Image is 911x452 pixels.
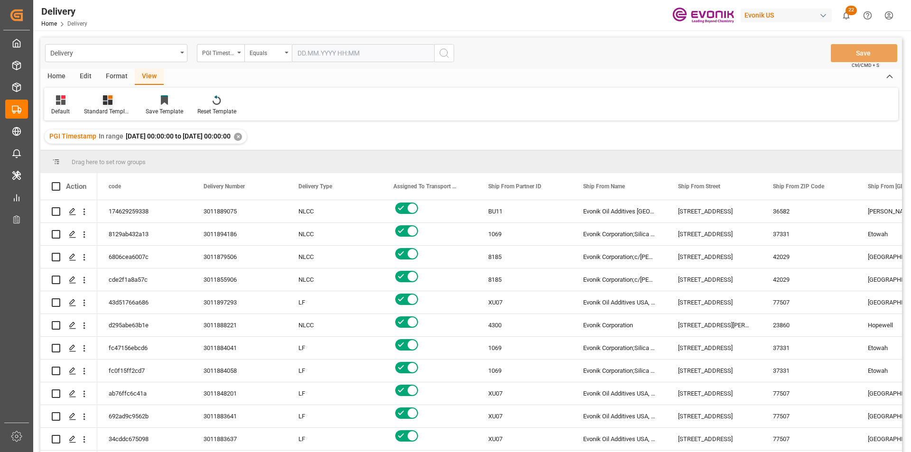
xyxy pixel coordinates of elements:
[97,337,192,359] div: fc47156ebcd6
[762,337,856,359] div: 37331
[50,46,177,58] div: Delivery
[678,183,720,190] span: Ship From Street
[667,223,762,245] div: [STREET_ADDRESS]
[572,223,667,245] div: Evonik Corporation;Silica Plant - Etowah
[831,44,897,62] button: Save
[40,360,97,382] div: Press SPACE to select this row.
[66,182,86,191] div: Action
[298,183,332,190] span: Delivery Type
[287,337,382,359] div: LF
[250,46,282,57] div: Equals
[741,6,836,24] button: Evonik US
[204,183,245,190] span: Delivery Number
[667,382,762,405] div: [STREET_ADDRESS]
[762,200,856,222] div: 36582
[192,268,287,291] div: 3011855906
[97,360,192,382] div: fc0f15ff2cd7
[234,133,242,141] div: ✕
[667,246,762,268] div: [STREET_ADDRESS]
[762,246,856,268] div: 42029
[40,291,97,314] div: Press SPACE to select this row.
[762,291,856,314] div: 77507
[434,44,454,62] button: search button
[192,246,287,268] div: 3011879506
[287,246,382,268] div: NLCC
[192,200,287,222] div: 3011889075
[97,246,192,268] div: 6806cea6007c
[40,382,97,405] div: Press SPACE to select this row.
[45,44,187,62] button: open menu
[287,268,382,291] div: NLCC
[477,382,572,405] div: XU07
[97,291,192,314] div: 43d51766a686
[583,183,625,190] span: Ship From Name
[40,268,97,291] div: Press SPACE to select this row.
[672,7,734,24] img: Evonik-brand-mark-Deep-Purple-RGB.jpeg_1700498283.jpeg
[287,382,382,405] div: LF
[846,6,857,15] span: 22
[477,314,572,336] div: 4300
[287,223,382,245] div: NLCC
[197,107,236,116] div: Reset Template
[197,44,244,62] button: open menu
[762,405,856,427] div: 77507
[192,223,287,245] div: 3011894186
[192,360,287,382] div: 3011884058
[477,291,572,314] div: XU07
[192,405,287,427] div: 3011883641
[244,44,292,62] button: open menu
[852,62,879,69] span: Ctrl/CMD + S
[477,223,572,245] div: 1069
[292,44,434,62] input: DD.MM.YYYY HH:MM
[40,337,97,360] div: Press SPACE to select this row.
[99,69,135,85] div: Format
[857,5,878,26] button: Help Center
[572,268,667,291] div: Evonik Corporation;c/[PERSON_NAME] Warehouse and Storage
[667,268,762,291] div: [STREET_ADDRESS]
[477,337,572,359] div: 1069
[477,360,572,382] div: 1069
[393,183,457,190] span: Assigned To Transport Unit
[135,69,164,85] div: View
[192,428,287,450] div: 3011883637
[97,405,192,427] div: 692ad9c9562b
[146,107,183,116] div: Save Template
[192,337,287,359] div: 3011884041
[41,20,57,27] a: Home
[97,268,192,291] div: cde2f1a8a57c
[99,132,123,140] span: In range
[667,337,762,359] div: [STREET_ADDRESS]
[287,314,382,336] div: NLCC
[40,246,97,268] div: Press SPACE to select this row.
[741,9,832,22] div: Evonik US
[40,69,73,85] div: Home
[762,314,856,336] div: 23860
[762,382,856,405] div: 77507
[84,107,131,116] div: Standard Templates
[762,428,856,450] div: 77507
[762,360,856,382] div: 37331
[41,4,87,18] div: Delivery
[667,200,762,222] div: [STREET_ADDRESS]
[97,200,192,222] div: 174629259338
[287,428,382,450] div: LF
[126,132,231,140] span: [DATE] 00:00:00 to [DATE] 00:00:00
[72,158,146,166] span: Drag here to set row groups
[572,428,667,450] div: Evonik Oil Additives USA, Inc.;c/[PERSON_NAME] Logistics
[667,360,762,382] div: [STREET_ADDRESS]
[836,5,857,26] button: show 22 new notifications
[97,428,192,450] div: 34cddc675098
[40,200,97,223] div: Press SPACE to select this row.
[762,223,856,245] div: 37331
[192,314,287,336] div: 3011888221
[477,268,572,291] div: 8185
[667,314,762,336] div: [STREET_ADDRESS][PERSON_NAME]
[572,291,667,314] div: Evonik Oil Additives USA, Inc.;c/[PERSON_NAME] Logistics
[488,183,541,190] span: Ship From Partner ID
[97,223,192,245] div: 8129ab432a13
[762,268,856,291] div: 42029
[109,183,121,190] span: code
[572,200,667,222] div: Evonik Oil Additives [GEOGRAPHIC_DATA];Mobile-[PERSON_NAME]
[202,46,234,57] div: PGI Timestamp
[97,382,192,405] div: ab76ffc6c41a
